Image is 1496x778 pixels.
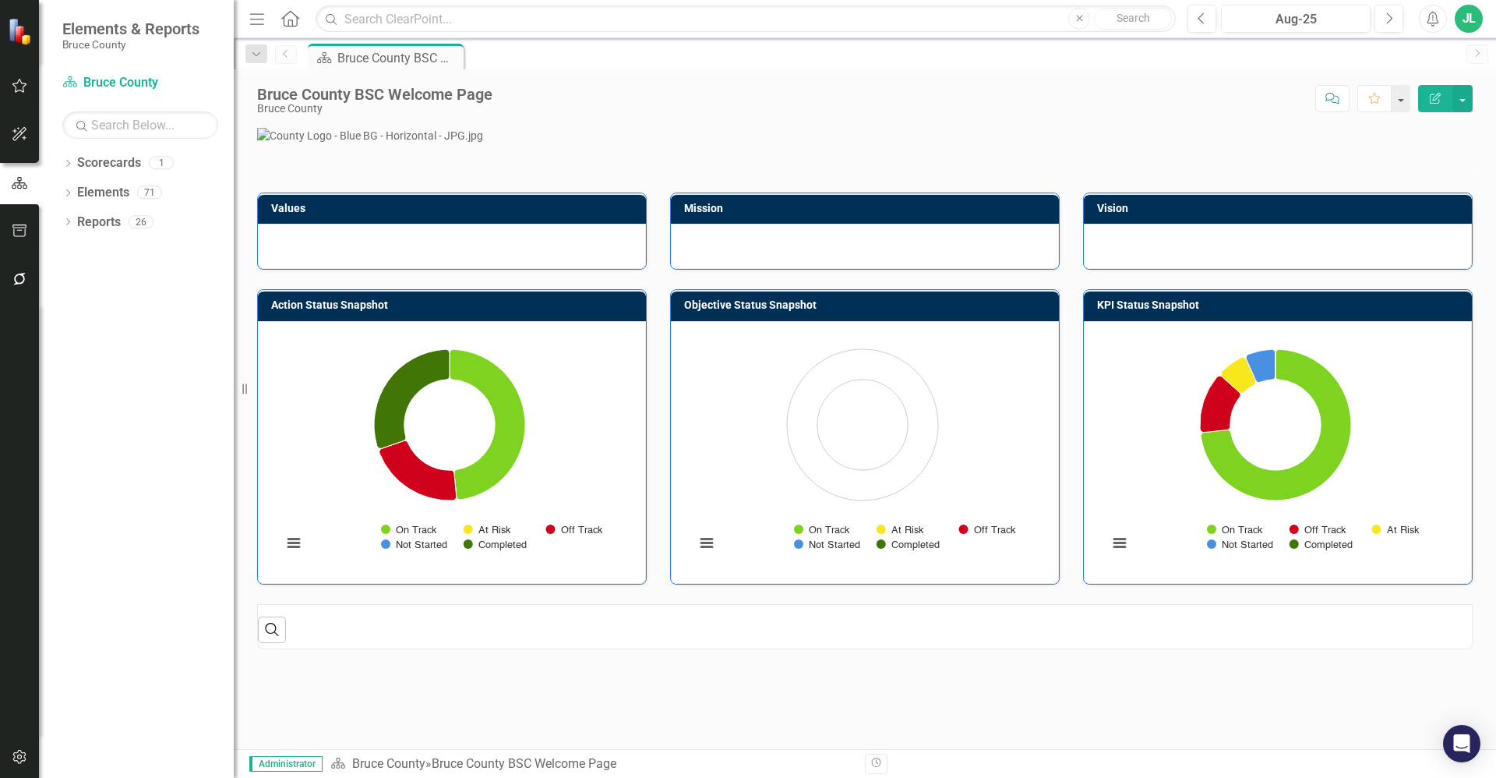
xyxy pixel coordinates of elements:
[379,440,457,500] path: Off Track, 7.
[149,157,174,170] div: 1
[1100,334,1451,568] svg: Interactive chart
[877,539,940,550] button: Show Completed
[257,86,492,103] div: Bruce County BSC Welcome Page
[1207,539,1272,550] button: Show Not Started
[959,524,1014,536] button: Show Off Track
[1246,349,1275,382] path: Not Started, 1.
[274,334,630,568] div: Chart. Highcharts interactive chart.
[877,524,923,536] button: Show At Risk
[381,539,446,550] button: Show Not Started
[1443,725,1480,762] div: Open Intercom Messenger
[794,524,850,536] button: Show On Track
[684,299,1051,311] h3: Objective Status Snapshot
[432,756,616,771] div: Bruce County BSC Welcome Page
[1097,203,1464,214] h3: Vision
[1109,532,1131,554] button: View chart menu, Chart
[454,470,457,500] path: At Risk, 0.
[352,756,425,771] a: Bruce County
[283,532,305,554] button: View chart menu, Chart
[271,203,638,214] h3: Values
[687,334,1038,568] svg: Interactive chart
[8,17,35,44] img: ClearPoint Strategy
[1372,524,1419,536] button: Show At Risk
[1226,10,1365,29] div: Aug-25
[1290,539,1353,550] button: Show Completed
[1221,5,1371,33] button: Aug-25
[62,38,199,51] small: Bruce County
[62,74,218,92] a: Bruce County
[77,154,141,172] a: Scorecards
[316,5,1176,33] input: Search ClearPoint...
[249,756,323,772] span: Administrator
[381,524,437,536] button: Show On Track
[450,349,525,500] path: On Track, 16.
[1207,524,1263,536] button: Show On Track
[1455,5,1483,33] button: JL
[271,299,638,311] h3: Action Status Snapshot
[1097,299,1464,311] h3: KPI Status Snapshot
[464,524,510,536] button: Show At Risk
[794,539,859,550] button: Show Not Started
[696,532,718,554] button: View chart menu, Chart
[62,111,218,139] input: Search Below...
[1094,8,1172,30] button: Search
[257,128,1473,143] img: County Logo - Blue BG - Horizontal - JPG.jpg
[1200,376,1240,432] path: Off Track, 2.
[378,440,407,450] path: Not Started , 0.
[77,184,129,202] a: Elements
[464,539,527,550] button: Show Completed
[1117,12,1150,24] span: Search
[62,19,199,38] span: Elements & Reports
[137,186,162,200] div: 71
[337,48,460,68] div: Bruce County BSC Welcome Page
[1221,357,1256,393] path: At Risk, 1.
[129,215,153,228] div: 26
[684,203,1051,214] h3: Mission
[77,214,121,232] a: Reports
[687,334,1043,568] div: Chart. Highcharts interactive chart.
[274,334,625,568] svg: Interactive chart
[1201,349,1351,500] path: On Track, 11.
[257,103,492,115] div: Bruce County
[1100,334,1455,568] div: Chart. Highcharts interactive chart.
[546,524,602,536] button: Show Off Track
[1290,524,1345,536] button: Show Off Track
[374,349,450,448] path: Completed, 10.
[330,755,853,773] div: »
